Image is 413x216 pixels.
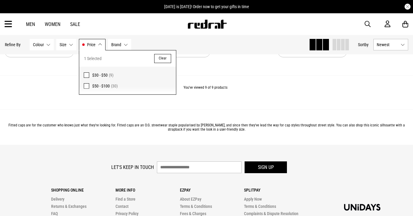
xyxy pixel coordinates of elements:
[26,21,35,27] a: Men
[51,197,64,202] a: Delivery
[60,42,67,47] span: Size
[5,2,23,21] button: Open LiveChat chat widget
[111,84,118,88] span: (30)
[154,54,171,63] button: Clear
[244,211,298,216] a: Complaints & Dispute Resolution
[92,84,110,88] span: $50 - $100
[92,73,108,78] span: $30 - $50
[373,39,408,50] button: Newest
[108,39,131,50] button: Brand
[5,123,408,132] p: Fitted caps are for the customer who knows just what they're looking for. Fitted caps are an O.G....
[115,188,180,192] p: More Info
[184,85,227,90] span: You've viewed 9 of 9 products
[180,204,212,209] a: Terms & Conditions
[244,188,308,192] p: Splitpay
[180,211,206,216] a: Fees & Charges
[5,42,21,47] p: Refine By
[244,204,276,209] a: Terms & Conditions
[344,204,380,211] img: Unidays
[164,4,249,9] span: [DATE] is [DATE]! Order now to get your gifts in time
[115,211,138,216] a: Privacy Policy
[51,204,86,209] a: Returns & Exchanges
[180,197,201,202] a: About EZPay
[56,39,76,50] button: Size
[33,42,44,47] span: Colour
[358,41,369,48] button: Sortby
[51,188,115,192] p: Shopping Online
[111,164,154,170] label: Let's keep in touch
[70,21,80,27] a: Sale
[79,39,106,50] button: Price
[187,20,227,29] img: Redrat logo
[79,50,176,95] div: Price
[180,188,244,192] p: Ezpay
[244,197,262,202] a: Apply Now
[109,73,113,78] span: (9)
[365,42,369,47] span: by
[87,42,96,47] span: Price
[84,55,102,62] span: 1 Selected
[115,204,128,209] a: Contact
[115,197,135,202] a: Find a Store
[51,211,58,216] a: FAQ
[377,42,398,47] span: Newest
[30,39,54,50] button: Colour
[111,42,121,47] span: Brand
[245,161,287,173] button: Sign up
[45,21,60,27] a: Women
